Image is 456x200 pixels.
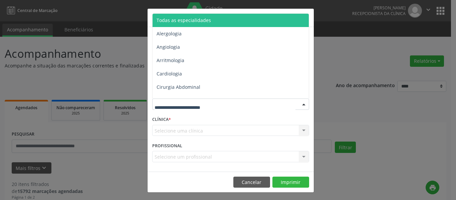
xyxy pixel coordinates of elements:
span: Cirurgia Abdominal [157,84,200,90]
button: Cancelar [233,177,270,188]
span: Cirurgia Bariatrica [157,97,198,104]
label: CLÍNICA [152,115,171,125]
button: Imprimir [272,177,309,188]
button: Close [300,9,314,25]
h5: Relatório de agendamentos [152,13,229,22]
span: Cardiologia [157,70,182,77]
label: PROFISSIONAL [152,141,182,151]
span: Alergologia [157,30,182,37]
span: Todas as especialidades [157,17,211,23]
span: Arritmologia [157,57,184,63]
span: Angiologia [157,44,180,50]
